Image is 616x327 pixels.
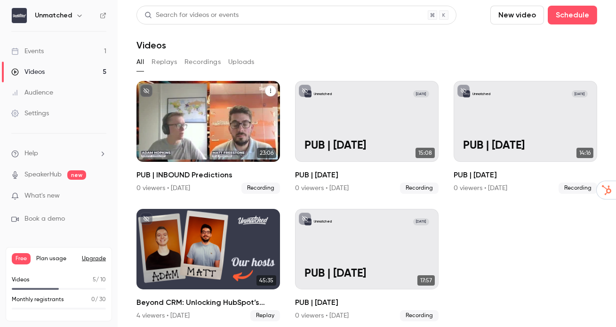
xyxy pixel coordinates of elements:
p: Unmatched [472,92,490,96]
p: / 30 [91,295,106,304]
li: PUB | 15th August 2025 [295,81,439,194]
h1: Videos [136,40,166,51]
h2: PUB | [DATE] [454,169,597,181]
a: 23:06PUB | INBOUND Predictions0 viewers • [DATE]Recording [136,81,280,194]
a: PUB | 25th JulyUnmatched[DATE]PUB | [DATE]17:57PUB | [DATE]0 viewers • [DATE]Recording [295,209,439,322]
a: PUB | 8/8/25Unmatched[DATE]PUB | [DATE]14:16PUB | [DATE]0 viewers • [DATE]Recording [454,81,597,194]
div: 0 viewers • [DATE] [454,183,507,193]
button: Upgrade [82,255,106,263]
span: What's new [24,191,60,201]
span: Replay [250,310,280,321]
div: Settings [11,109,49,118]
p: PUB | [DATE] [304,139,429,152]
h6: Unmatched [35,11,72,20]
span: Recording [400,183,439,194]
a: 45:35Beyond CRM: Unlocking HubSpot’s Support & Ops Tools [Clients Only] [July]4 viewers • [DATE]R... [136,209,280,322]
div: 0 viewers • [DATE] [136,183,190,193]
div: Events [11,47,44,56]
span: [DATE] [413,218,429,225]
li: PUB | INBOUND Predictions [136,81,280,194]
h2: Beyond CRM: Unlocking HubSpot’s Support & Ops Tools [Clients Only] [July] [136,297,280,308]
span: 17:57 [417,275,435,286]
a: SpeakerHub [24,170,62,180]
button: unpublished [299,213,311,225]
p: Videos [12,276,30,284]
button: unpublished [299,85,311,97]
div: 4 viewers • [DATE] [136,311,190,320]
p: Unmatched [314,219,332,224]
button: All [136,55,144,70]
button: Uploads [228,55,255,70]
span: 14:16 [576,148,593,158]
span: Book a demo [24,214,65,224]
p: Unmatched [314,92,332,96]
div: 0 viewers • [DATE] [295,311,349,320]
button: Replays [152,55,177,70]
button: Schedule [548,6,597,24]
ul: Videos [136,81,597,321]
span: 0 [91,297,95,303]
p: / 10 [93,276,106,284]
div: 0 viewers • [DATE] [295,183,349,193]
span: [DATE] [572,90,588,97]
button: unpublished [140,213,152,225]
span: Free [12,253,31,264]
button: Recordings [184,55,221,70]
p: PUB | [DATE] [304,267,429,280]
span: Recording [241,183,280,194]
li: PUB | 8/8/25 [454,81,597,194]
span: [DATE] [413,90,429,97]
li: Beyond CRM: Unlocking HubSpot’s Support & Ops Tools [Clients Only] [July] [136,209,280,322]
button: New video [490,6,544,24]
span: Help [24,149,38,159]
button: unpublished [140,85,152,97]
h2: PUB | [DATE] [295,297,439,308]
div: Videos [11,67,45,77]
li: help-dropdown-opener [11,149,106,159]
span: new [67,170,86,180]
span: Recording [559,183,597,194]
section: Videos [136,6,597,321]
span: 15:08 [416,148,435,158]
span: 45:35 [256,275,276,286]
button: unpublished [457,85,470,97]
span: Recording [400,310,439,321]
a: PUB | 15th August 2025Unmatched[DATE]PUB | [DATE]15:08PUB | [DATE]0 viewers • [DATE]Recording [295,81,439,194]
div: Audience [11,88,53,97]
span: Plan usage [36,255,76,263]
p: PUB | [DATE] [463,139,587,152]
span: 5 [93,277,96,283]
div: Search for videos or events [144,10,239,20]
p: Monthly registrants [12,295,64,304]
h2: PUB | [DATE] [295,169,439,181]
span: 23:06 [257,148,276,158]
img: Unmatched [12,8,27,23]
h2: PUB | INBOUND Predictions [136,169,280,181]
li: PUB | 25th July [295,209,439,322]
